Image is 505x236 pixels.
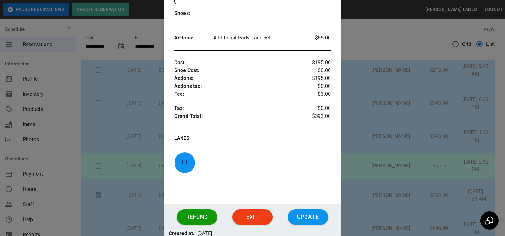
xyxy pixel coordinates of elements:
[174,59,305,67] p: Cost :
[305,75,331,82] p: $195.00
[232,209,273,225] button: Exit
[174,112,305,122] p: Grand Total :
[174,90,305,98] p: Fee :
[305,112,331,122] p: $393.00
[305,34,331,42] p: $65.00
[174,75,305,82] p: Addons :
[174,82,305,90] p: Addons tax :
[213,34,305,42] p: Additional Party Lanes x 3
[305,105,331,112] p: $0.00
[177,209,217,225] button: Refund
[174,67,305,75] p: Shoe Cost :
[305,90,331,98] p: $3.00
[305,59,331,67] p: $195.00
[174,135,331,144] p: LANES
[174,105,305,112] p: Tax :
[174,9,213,17] p: Shoes :
[174,34,213,42] p: Addons :
[174,155,195,170] p: L 1
[288,209,328,225] button: Update
[305,67,331,75] p: $0.00
[305,82,331,90] p: $0.00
